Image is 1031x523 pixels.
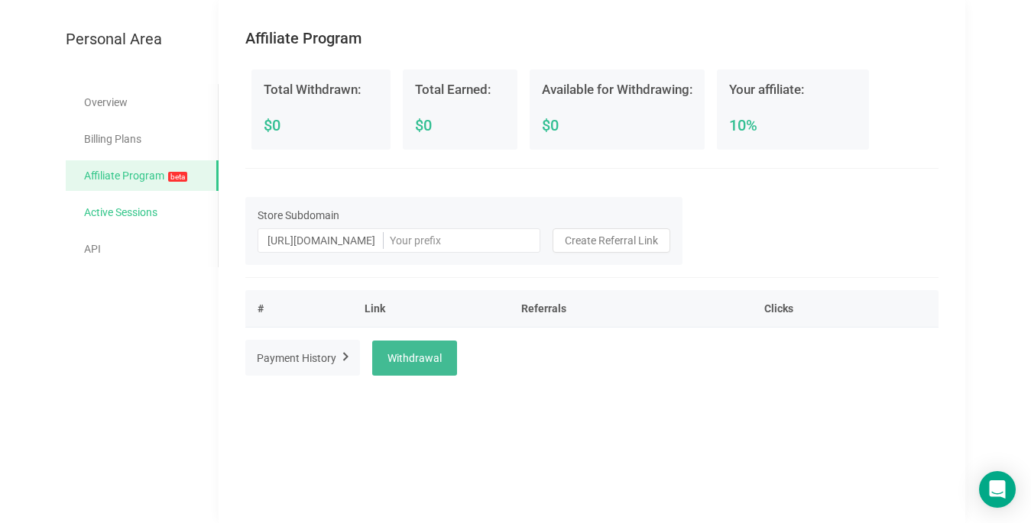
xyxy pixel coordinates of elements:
[257,352,349,364] span: Payment History
[84,87,206,118] a: Overview
[352,290,510,328] th: Link
[729,82,857,97] h2: Your affiliate :
[84,160,206,192] a: Affiliate Programbeta
[267,234,375,247] span: [URL][DOMAIN_NAME]
[542,113,559,137] span: $0
[84,124,206,154] a: Billing Plans
[553,228,670,253] button: Create Referral Link
[264,82,378,97] h2: Total Withdrawn :
[372,341,457,376] button: Withdrawal
[84,197,206,228] a: Active Sessions
[245,340,360,376] button: Payment History
[245,30,939,47] h1: Affiliate Program
[542,82,692,97] h2: Available for Withdrawing :
[258,209,670,221] span: Store Subdomain
[729,113,757,137] span: 10%
[509,290,751,328] th: Referrals
[979,471,1016,508] div: Open Intercom Messenger
[752,290,939,328] th: Clicks
[84,234,206,264] a: API
[415,82,505,97] h2: Total Earned :
[66,31,162,48] span: Personal Area
[415,113,432,137] span: $0
[245,290,352,328] th: #
[264,113,280,137] span: $0
[383,232,532,249] input: Your prefix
